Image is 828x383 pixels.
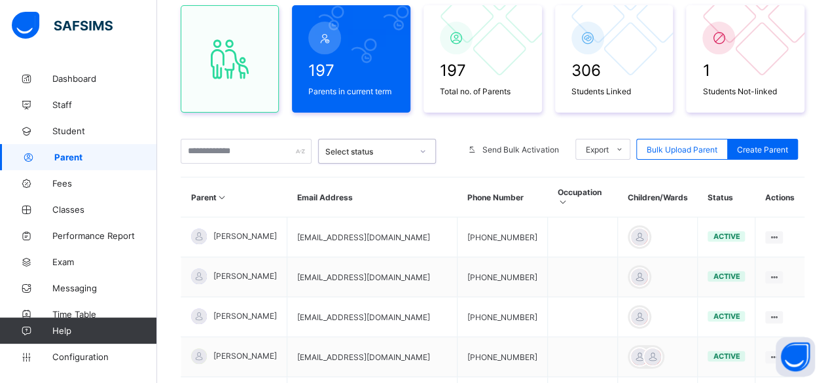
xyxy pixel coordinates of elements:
[618,177,698,217] th: Children/Wards
[647,145,717,155] span: Bulk Upload Parent
[482,145,559,155] span: Send Bulk Activation
[557,197,568,207] i: Sort in Ascending Order
[52,100,157,110] span: Staff
[181,177,287,217] th: Parent
[52,178,157,189] span: Fees
[457,217,547,257] td: [PHONE_NUMBER]
[54,152,157,162] span: Parent
[12,12,113,39] img: safsims
[737,145,788,155] span: Create Parent
[571,61,657,80] span: 306
[52,204,157,215] span: Classes
[571,86,657,96] span: Students Linked
[547,177,618,217] th: Occupation
[287,257,458,297] td: [EMAIL_ADDRESS][DOMAIN_NAME]
[213,311,277,321] span: [PERSON_NAME]
[52,257,157,267] span: Exam
[713,272,740,281] span: active
[698,177,755,217] th: Status
[457,257,547,297] td: [PHONE_NUMBER]
[287,337,458,377] td: [EMAIL_ADDRESS][DOMAIN_NAME]
[325,147,412,156] div: Select status
[586,145,609,155] span: Export
[213,351,277,361] span: [PERSON_NAME]
[308,61,394,80] span: 197
[457,177,547,217] th: Phone Number
[52,352,156,362] span: Configuration
[702,61,788,80] span: 1
[217,192,228,202] i: Sort in Ascending Order
[308,86,394,96] span: Parents in current term
[713,352,740,361] span: active
[52,230,157,241] span: Performance Report
[713,232,740,241] span: active
[287,297,458,337] td: [EMAIL_ADDRESS][DOMAIN_NAME]
[287,177,458,217] th: Email Address
[287,217,458,257] td: [EMAIL_ADDRESS][DOMAIN_NAME]
[213,231,277,241] span: [PERSON_NAME]
[713,312,740,321] span: active
[52,73,157,84] span: Dashboard
[52,126,157,136] span: Student
[776,337,815,376] button: Open asap
[457,297,547,337] td: [PHONE_NUMBER]
[52,309,157,319] span: Time Table
[457,337,547,377] td: [PHONE_NUMBER]
[755,177,804,217] th: Actions
[440,86,526,96] span: Total no. of Parents
[702,86,788,96] span: Students Not-linked
[440,61,526,80] span: 197
[213,271,277,281] span: [PERSON_NAME]
[52,325,156,336] span: Help
[52,283,157,293] span: Messaging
